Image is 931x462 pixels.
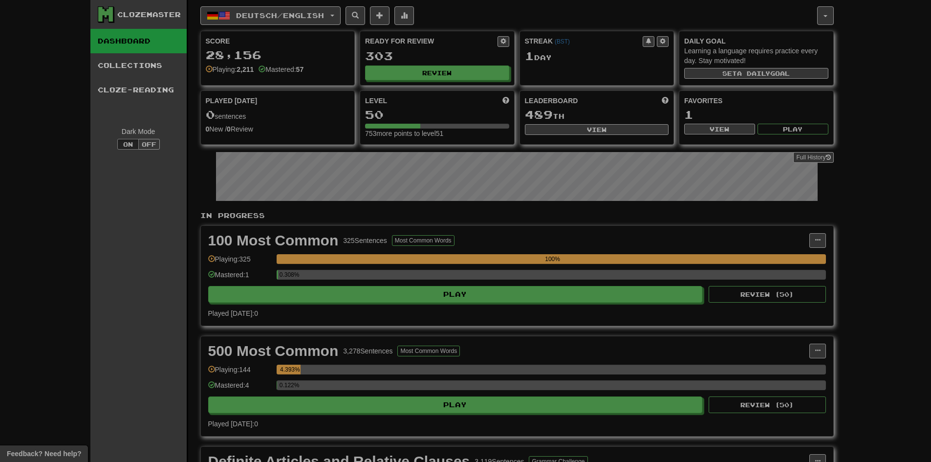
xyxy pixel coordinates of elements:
div: 28,156 [206,49,350,61]
span: a daily [737,70,770,77]
strong: 2,211 [237,66,254,73]
div: Favorites [684,96,828,106]
div: Mastered: 1 [208,270,272,286]
span: Played [DATE]: 0 [208,420,258,428]
div: Day [525,50,669,63]
span: 1 [525,49,534,63]
a: (BST) [555,38,570,45]
button: View [684,124,755,134]
div: Learning a language requires practice every day. Stay motivated! [684,46,828,66]
button: Review (50) [709,286,826,303]
div: 50 [365,109,509,121]
button: Review (50) [709,396,826,413]
strong: 57 [296,66,304,73]
span: Played [DATE] [206,96,258,106]
button: Review [365,66,509,80]
div: Streak [525,36,643,46]
button: Most Common Words [392,235,455,246]
button: Play [208,396,703,413]
div: Daily Goal [684,36,828,46]
a: Full History [793,152,833,163]
div: 100% [280,254,826,264]
span: This week in points, UTC [662,96,669,106]
div: Playing: [206,65,254,74]
div: Mastered: 4 [208,380,272,396]
div: New / Review [206,124,350,134]
div: 325 Sentences [343,236,387,245]
button: Seta dailygoal [684,68,828,79]
span: Open feedback widget [7,449,81,459]
button: Search sentences [346,6,365,25]
span: Deutsch / English [236,11,324,20]
span: 0 [206,108,215,121]
div: Dark Mode [98,127,179,136]
div: 100 Most Common [208,233,339,248]
button: Play [758,124,828,134]
div: Ready for Review [365,36,498,46]
div: Score [206,36,350,46]
div: 1 [684,109,828,121]
div: 500 Most Common [208,344,339,358]
strong: 0 [206,125,210,133]
button: More stats [394,6,414,25]
div: sentences [206,109,350,121]
span: Played [DATE]: 0 [208,309,258,317]
span: Score more points to level up [502,96,509,106]
button: Most Common Words [397,346,460,356]
a: Cloze-Reading [90,78,187,102]
span: 489 [525,108,553,121]
div: Playing: 325 [208,254,272,270]
button: Play [208,286,703,303]
a: Collections [90,53,187,78]
a: Dashboard [90,29,187,53]
button: Off [138,139,160,150]
button: On [117,139,139,150]
div: Playing: 144 [208,365,272,381]
div: 303 [365,50,509,62]
div: Mastered: [259,65,303,74]
div: 4.393% [280,365,301,374]
strong: 0 [227,125,231,133]
p: In Progress [200,211,834,220]
span: Level [365,96,387,106]
button: Add sentence to collection [370,6,390,25]
button: View [525,124,669,135]
div: 3,278 Sentences [343,346,392,356]
div: 753 more points to level 51 [365,129,509,138]
div: th [525,109,669,121]
span: Leaderboard [525,96,578,106]
button: Deutsch/English [200,6,341,25]
div: Clozemaster [117,10,181,20]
